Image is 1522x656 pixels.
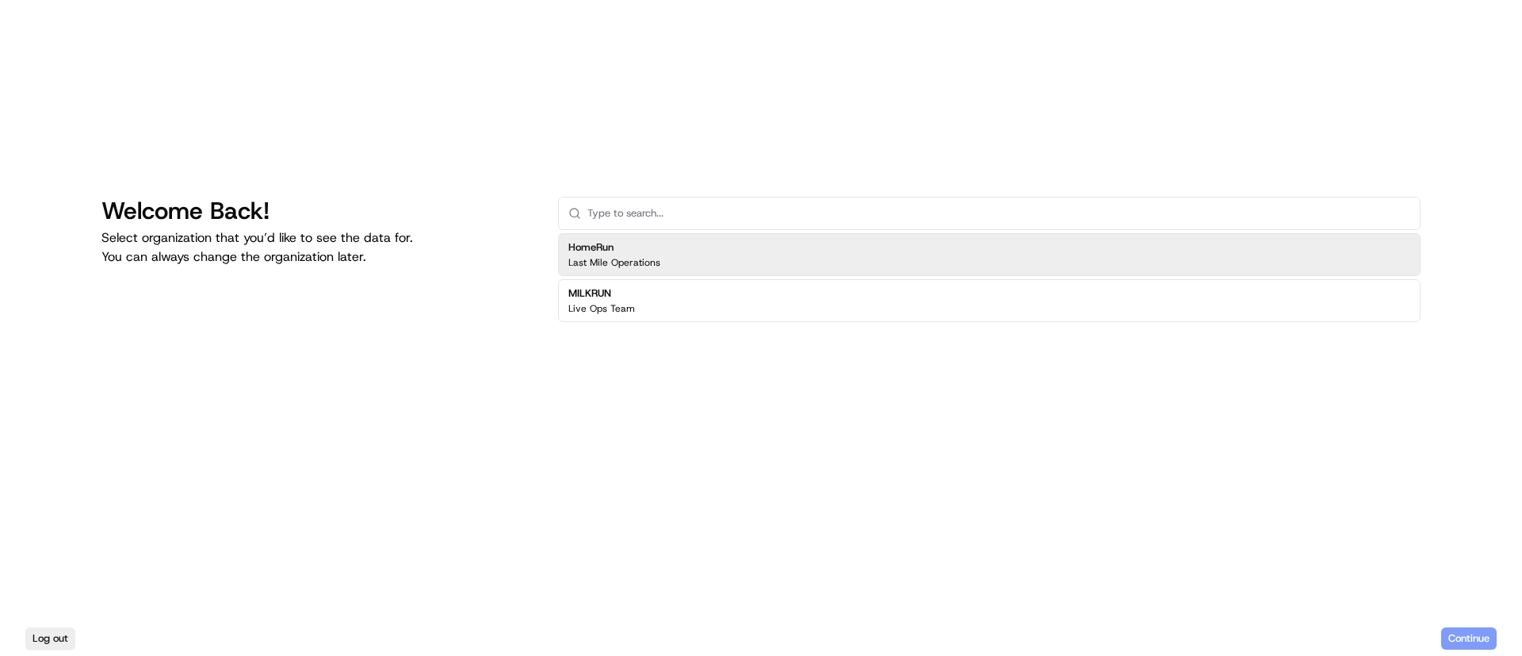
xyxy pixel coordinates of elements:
[101,228,533,267] p: Select organization that you’d like to see the data for. You can always change the organization l...
[568,302,635,315] p: Live Ops Team
[101,197,533,225] h1: Welcome Back!
[587,198,1410,229] input: Type to search...
[558,230,1421,325] div: Suggestions
[568,240,660,255] h2: HomeRun
[25,627,75,650] button: Log out
[568,286,635,301] h2: MILKRUN
[568,256,660,269] p: Last Mile Operations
